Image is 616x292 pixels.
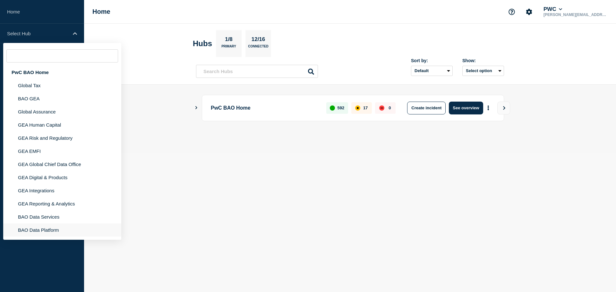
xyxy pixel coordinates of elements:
[411,58,453,63] div: Sort by:
[223,36,235,45] p: 1/8
[193,39,212,48] h2: Hubs
[522,5,536,19] button: Account settings
[462,66,504,76] button: Select option
[248,45,268,51] p: Connected
[497,102,510,114] button: View
[462,58,504,63] div: Show:
[411,66,453,76] select: Sort by
[407,102,446,114] button: Create incident
[379,105,384,111] div: down
[3,158,121,171] li: GEA Global Chief Data Office
[211,102,319,114] p: PwC BAO Home
[355,105,360,111] div: affected
[484,102,492,114] button: More actions
[3,118,121,131] li: GEA Human Capital
[542,6,563,13] button: PWC
[3,92,121,105] li: BAO GEA
[3,79,121,92] li: Global Tax
[7,31,69,36] p: Select Hub
[505,5,518,19] button: Support
[3,184,121,197] li: GEA Integrations
[363,105,368,110] p: 17
[389,105,391,110] p: 0
[3,131,121,145] li: GEA Risk and Regulatory
[92,8,110,15] h1: Home
[195,105,198,110] button: Show Connected Hubs
[3,223,121,237] li: BAO Data Platform
[249,36,268,45] p: 12/16
[449,102,483,114] button: See overview
[221,45,236,51] p: Primary
[542,13,609,17] p: [PERSON_NAME][EMAIL_ADDRESS][PERSON_NAME][DOMAIN_NAME]
[3,66,121,79] div: PwC BAO Home
[3,171,121,184] li: GEA Digital & Products
[3,210,121,223] li: BAO Data Services
[3,105,121,118] li: Global Assurance
[3,145,121,158] li: GEA EMFI
[196,65,318,78] input: Search Hubs
[338,105,345,110] p: 592
[3,197,121,210] li: GEA Reporting & Analytics
[330,105,335,111] div: up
